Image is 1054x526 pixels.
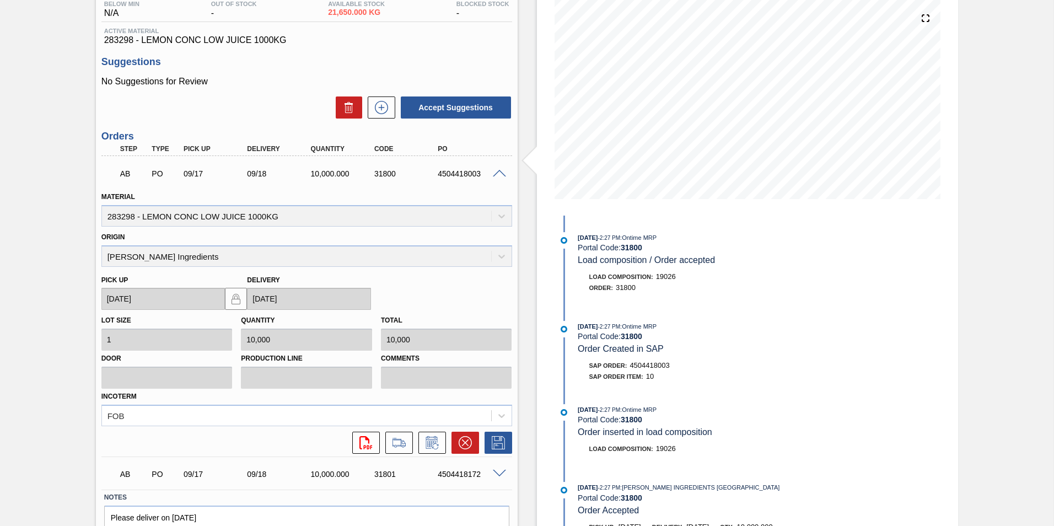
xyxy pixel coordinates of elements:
strong: 31800 [621,415,642,424]
div: - [208,1,260,18]
div: 4504418172 [435,470,506,479]
div: Go to Load Composition [380,432,413,454]
span: Load composition / Order accepted [578,255,715,265]
div: 09/17/2025 [181,169,252,178]
strong: 31800 [621,332,642,341]
div: Awaiting Billing [117,462,150,486]
div: Quantity [308,145,379,153]
div: 4504418003 [435,169,506,178]
div: Awaiting Billing [117,162,150,186]
div: N/A [101,1,142,18]
div: Step [117,145,150,153]
span: Below Min [104,1,139,7]
div: Accept Suggestions [395,95,512,120]
span: Order : [589,285,613,291]
span: - 2:27 PM [598,324,621,330]
span: - 2:27 PM [598,235,621,241]
span: 21,650.000 KG [328,8,385,17]
span: : [PERSON_NAME] INGREDIENTS [GEOGRAPHIC_DATA] [620,484,779,491]
span: 10 [646,372,654,380]
span: SAP Order: [589,362,627,369]
span: Available Stock [328,1,385,7]
label: Comments [381,351,512,367]
span: Order Accepted [578,506,639,515]
span: SAP Order Item: [589,373,643,380]
div: 10,000.000 [308,169,379,178]
div: Portal Code: [578,332,840,341]
div: Inform order change [413,432,446,454]
div: Open PDF file [347,432,380,454]
span: - 2:27 PM [598,485,621,491]
div: Delete Suggestions [330,96,362,119]
div: 09/18/2025 [244,470,315,479]
div: Delivery [244,145,315,153]
div: Purchase order [149,169,182,178]
h3: Suggestions [101,56,512,68]
span: 19026 [656,444,676,453]
div: 10,000.000 [308,470,379,479]
div: 09/17/2025 [181,470,252,479]
span: [DATE] [578,406,598,413]
img: locked [229,292,243,305]
span: Active Material [104,28,509,34]
button: Accept Suggestions [401,96,511,119]
label: Delivery [247,276,280,284]
label: Incoterm [101,393,137,400]
h3: Orders [101,131,512,142]
p: No Suggestions for Review [101,77,512,87]
div: 31801 [372,470,443,479]
div: Portal Code: [578,415,840,424]
img: atual [561,237,567,244]
div: Pick up [181,145,252,153]
span: : Ontime MRP [620,234,657,241]
label: Notes [104,490,509,506]
div: PO [435,145,506,153]
strong: 31800 [621,493,642,502]
span: 283298 - LEMON CONC LOW JUICE 1000KG [104,35,509,45]
div: Code [372,145,443,153]
button: locked [225,288,247,310]
span: : Ontime MRP [620,323,657,330]
label: Material [101,193,135,201]
label: Lot size [101,316,131,324]
div: 09/18/2025 [244,169,315,178]
span: Out Of Stock [211,1,257,7]
span: Load Composition : [589,273,653,280]
span: - 2:27 PM [598,407,621,413]
span: 31800 [616,283,636,292]
input: mm/dd/yyyy [247,288,371,310]
input: mm/dd/yyyy [101,288,225,310]
span: : Ontime MRP [620,406,657,413]
img: atual [561,409,567,416]
span: 19026 [656,272,676,281]
span: Order inserted in load composition [578,427,712,437]
span: 4504418003 [630,361,669,369]
span: Order Created in SAP [578,344,664,353]
label: Pick up [101,276,128,284]
div: Type [149,145,182,153]
div: New suggestion [362,96,395,119]
span: [DATE] [578,323,598,330]
span: Load Composition : [589,446,653,452]
span: [DATE] [578,484,598,491]
label: Total [381,316,402,324]
label: Quantity [241,316,275,324]
label: Origin [101,233,125,241]
div: Save Order [479,432,512,454]
div: 31800 [372,169,443,178]
span: Blocked Stock [456,1,509,7]
div: Purchase order [149,470,182,479]
div: Portal Code: [578,243,840,252]
label: Door [101,351,233,367]
div: - [454,1,512,18]
img: atual [561,326,567,332]
strong: 31800 [621,243,642,252]
div: FOB [107,411,125,420]
span: [DATE] [578,234,598,241]
img: atual [561,487,567,493]
div: Cancel Order [446,432,479,454]
p: AB [120,169,148,178]
p: AB [120,470,148,479]
label: Production Line [241,351,372,367]
div: Portal Code: [578,493,840,502]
